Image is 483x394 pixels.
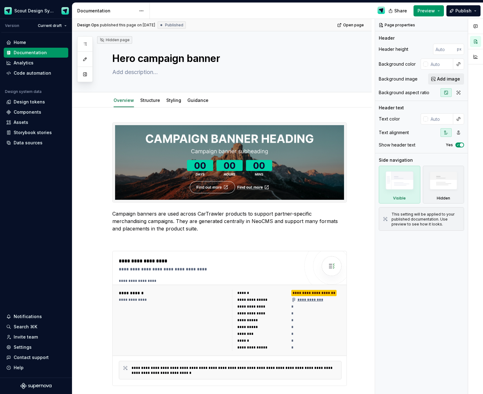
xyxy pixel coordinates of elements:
button: Scout Design SystemDesign Ops [1,4,71,17]
span: Published [165,23,183,28]
button: Add image [428,73,464,85]
a: Code automation [4,68,68,78]
div: Design system data [5,89,42,94]
div: Visible [379,166,420,204]
div: Design tokens [14,99,45,105]
div: published this page on [DATE] [100,23,155,28]
div: Invite team [14,334,38,340]
div: Hidden [423,166,464,204]
a: Analytics [4,58,68,68]
div: Header [379,35,395,41]
div: Overview [111,94,136,107]
div: Background image [379,76,418,82]
a: Structure [140,98,160,103]
div: Visible [393,196,406,201]
div: Text color [379,116,400,122]
a: Data sources [4,138,68,148]
div: Hidden [437,196,450,201]
a: Invite team [4,332,68,342]
div: Version [5,23,19,28]
img: Design Ops [378,7,385,14]
div: Scout Design System [14,8,54,14]
img: Design Ops [61,7,69,15]
a: Overview [114,98,134,103]
span: Preview [418,8,435,14]
div: Header text [379,105,404,111]
div: Text alignment [379,129,409,136]
div: Notifications [14,313,42,320]
p: Campaign banners are used across CarTrawler products to support partner-specific merchandising ca... [112,210,347,232]
span: Share [394,8,407,14]
a: Documentation [4,48,68,58]
button: Search ⌘K [4,322,68,332]
div: Structure [138,94,163,107]
svg: Supernova Logo [20,383,51,389]
div: Code automation [14,70,51,76]
div: Documentation [77,8,136,14]
button: Current draft [35,21,69,30]
div: Home [14,39,26,46]
button: Notifications [4,312,68,322]
a: Assets [4,117,68,127]
button: Preview [414,5,444,16]
div: Background color [379,61,416,67]
input: Auto [428,113,453,125]
div: Guidance [185,94,211,107]
p: px [457,47,462,52]
div: This setting will be applied to your published documentation. Use preview to see how it looks. [391,212,460,227]
input: Auto [428,59,453,70]
a: Styling [166,98,181,103]
div: Documentation [14,50,47,56]
a: Open page [335,21,367,29]
div: Data sources [14,140,42,146]
span: Open page [343,23,364,28]
a: Guidance [187,98,208,103]
a: Components [4,107,68,117]
span: Add image [437,76,460,82]
input: Auto [433,44,457,55]
button: Publish [446,5,481,16]
a: Home [4,37,68,47]
div: Storybook stories [14,129,52,136]
div: Help [14,365,24,371]
img: e611c74b-76fc-4ef0-bafa-dc494cd4cb8a.png [4,7,12,15]
div: Analytics [14,60,34,66]
textarea: Hero campaign banner [111,51,346,66]
a: Storybook stories [4,128,68,138]
button: Help [4,363,68,373]
div: Show header text [379,142,415,148]
button: Contact support [4,352,68,362]
span: Publish [455,8,472,14]
div: Settings [14,344,32,350]
button: Share [385,5,411,16]
div: Background aspect ratio [379,90,429,96]
div: Side navigation [379,157,413,163]
label: Yes [446,142,453,147]
span: Design Ops [77,23,99,28]
div: Styling [164,94,184,107]
div: Header height [379,46,408,52]
div: Contact support [14,354,49,361]
a: Settings [4,342,68,352]
div: Components [14,109,41,115]
div: Assets [14,119,28,125]
div: Search ⌘K [14,324,37,330]
div: Hidden page [100,37,130,42]
span: Current draft [38,23,62,28]
a: Design tokens [4,97,68,107]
